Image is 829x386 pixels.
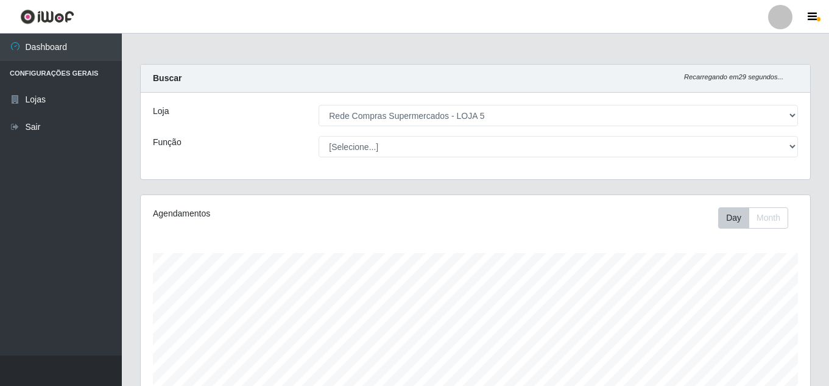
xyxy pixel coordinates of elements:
[718,207,749,229] button: Day
[749,207,788,229] button: Month
[718,207,798,229] div: Toolbar with button groups
[153,136,182,149] label: Função
[718,207,788,229] div: First group
[153,207,411,220] div: Agendamentos
[153,105,169,118] label: Loja
[684,73,783,80] i: Recarregando em 29 segundos...
[20,9,74,24] img: CoreUI Logo
[153,73,182,83] strong: Buscar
